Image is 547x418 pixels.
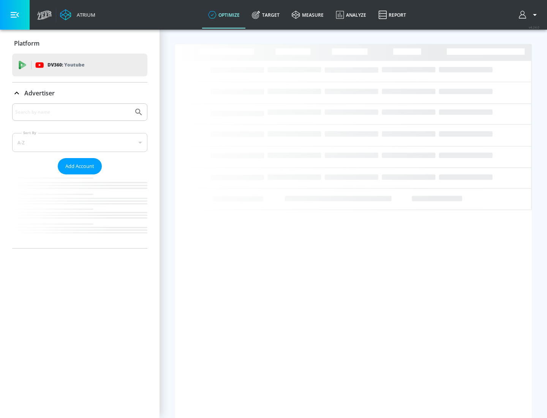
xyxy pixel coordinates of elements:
[202,1,246,28] a: optimize
[12,33,147,54] div: Platform
[246,1,286,28] a: Target
[22,130,38,135] label: Sort By
[47,61,84,69] p: DV360:
[24,89,55,97] p: Advertiser
[12,133,147,152] div: A-Z
[330,1,372,28] a: Analyze
[286,1,330,28] a: measure
[58,158,102,174] button: Add Account
[12,103,147,248] div: Advertiser
[372,1,412,28] a: Report
[15,107,130,117] input: Search by name
[12,82,147,104] div: Advertiser
[64,61,84,69] p: Youtube
[14,39,40,47] p: Platform
[65,162,94,171] span: Add Account
[74,11,95,18] div: Atrium
[60,9,95,21] a: Atrium
[12,54,147,76] div: DV360: Youtube
[12,174,147,248] nav: list of Advertiser
[529,25,539,29] span: v 4.24.0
